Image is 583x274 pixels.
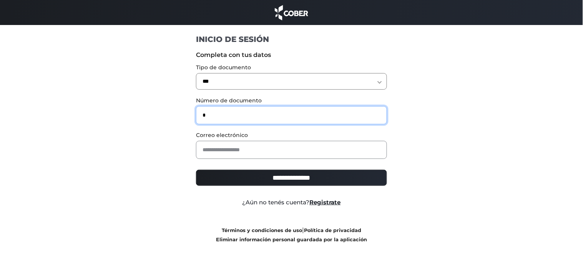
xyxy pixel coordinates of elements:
[196,63,387,72] label: Tipo de documento
[310,199,341,206] a: Registrate
[304,227,361,233] a: Política de privacidad
[196,131,387,139] label: Correo electrónico
[190,198,393,207] div: ¿Aún no tenés cuenta?
[196,34,387,44] h1: INICIO DE SESIÓN
[196,97,387,105] label: Número de documento
[190,226,393,244] div: |
[196,50,387,60] label: Completa con tus datos
[273,4,311,21] img: cober_marca.png
[216,237,367,242] a: Eliminar información personal guardada por la aplicación
[222,227,302,233] a: Términos y condiciones de uso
